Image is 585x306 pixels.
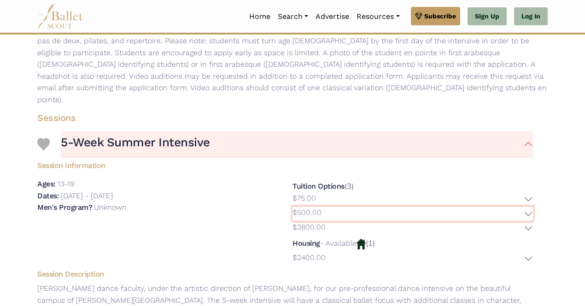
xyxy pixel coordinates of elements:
a: Resources [353,7,403,26]
span: Subscribe [424,11,456,21]
button: $3800.00 [292,221,533,236]
a: Search [274,7,312,26]
p: [DATE] - [DATE] [61,191,113,200]
button: $500.00 [292,207,533,221]
a: Sign Up [468,7,507,26]
h5: Tuition Options [292,182,345,191]
a: Home [246,7,274,26]
div: (1) [292,237,533,266]
h5: Men's Program? [37,203,92,212]
h4: Sessions [30,112,540,124]
h5: Session Description [30,270,540,279]
p: $3800.00 [292,221,326,233]
a: Log In [514,7,548,26]
h5: Housing [292,239,320,248]
h5: Dates: [37,191,59,200]
p: [PERSON_NAME] dance faculty, under the artistic direction of [PERSON_NAME], for our pre-professio... [30,12,555,106]
img: gem.svg [415,11,422,21]
p: $2400.00 [292,252,326,264]
p: Unknown [94,203,127,212]
img: Housing Available [357,239,366,249]
h5: Session Information [30,157,540,171]
button: $75.00 [292,192,533,207]
img: Heart [37,138,50,150]
button: $2400.00 [292,252,533,266]
h3: 5-Week Summer Intensive [61,135,210,150]
p: 13-19 [58,179,74,188]
p: $500.00 [292,207,322,219]
p: - Available [320,239,357,248]
button: 5-Week Summer Intensive [61,131,533,158]
a: Subscribe [411,7,460,25]
a: Advertise [312,7,353,26]
div: (3) [292,180,533,235]
h5: Ages: [37,179,56,188]
p: $75.00 [292,192,316,204]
